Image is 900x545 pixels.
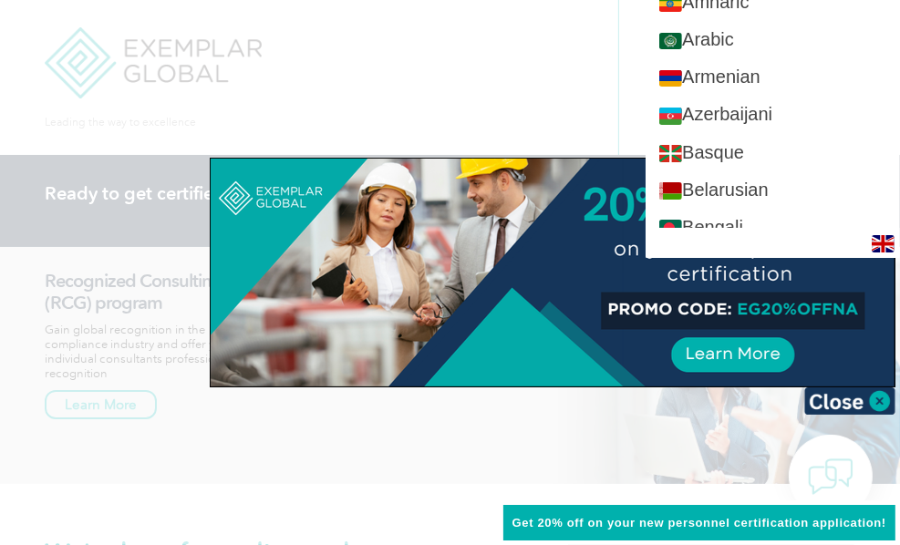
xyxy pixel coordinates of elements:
img: be [659,182,682,200]
a: Azerbaijani [646,96,900,133]
img: ar [659,33,682,50]
a: Belarusian [646,171,900,209]
a: Arabic [646,21,900,58]
a: Bengali [646,209,900,246]
span: Get 20% off on your new personnel certification application! [512,516,886,530]
img: az [659,108,682,125]
img: eu [659,145,682,162]
a: Armenian [646,58,900,96]
img: bn [659,220,682,237]
img: hy [659,70,682,87]
img: Close [804,387,895,415]
a: Basque [646,134,900,171]
img: en [872,235,895,252]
